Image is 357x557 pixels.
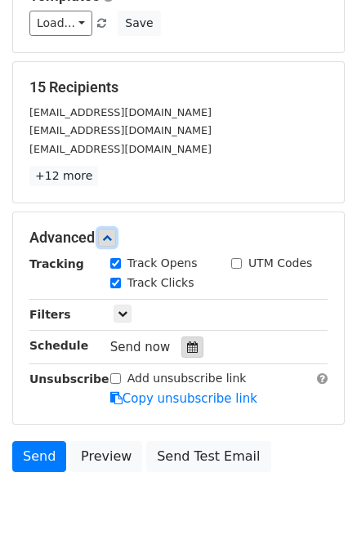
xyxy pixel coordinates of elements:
[29,372,109,385] strong: Unsubscribe
[127,274,194,292] label: Track Clicks
[127,370,247,387] label: Add unsubscribe link
[29,78,328,96] h5: 15 Recipients
[70,441,142,472] a: Preview
[12,441,66,472] a: Send
[110,391,257,406] a: Copy unsubscribe link
[275,479,357,557] iframe: Chat Widget
[110,340,171,354] span: Send now
[29,11,92,36] a: Load...
[29,229,328,247] h5: Advanced
[248,255,312,272] label: UTM Codes
[29,143,212,155] small: [EMAIL_ADDRESS][DOMAIN_NAME]
[29,308,71,321] strong: Filters
[118,11,160,36] button: Save
[29,166,98,186] a: +12 more
[29,124,212,136] small: [EMAIL_ADDRESS][DOMAIN_NAME]
[146,441,270,472] a: Send Test Email
[127,255,198,272] label: Track Opens
[29,106,212,118] small: [EMAIL_ADDRESS][DOMAIN_NAME]
[29,257,84,270] strong: Tracking
[29,339,88,352] strong: Schedule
